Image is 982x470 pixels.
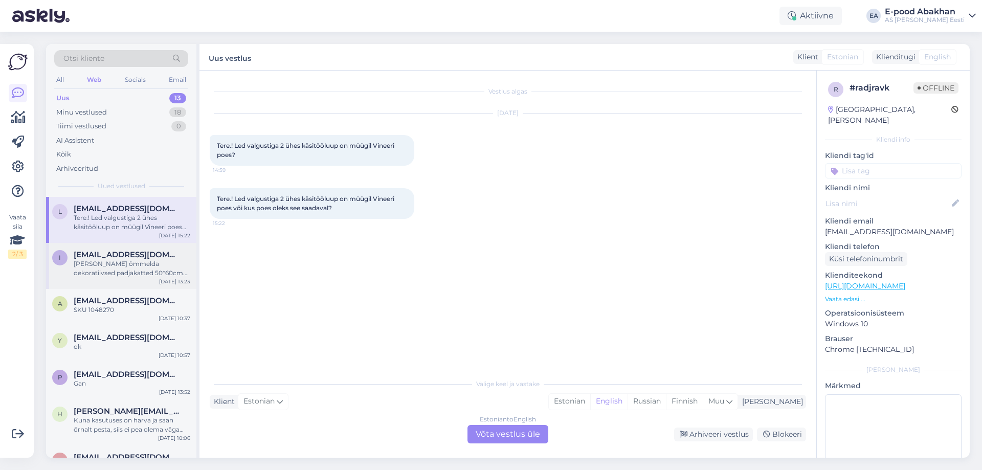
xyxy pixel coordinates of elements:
[58,337,62,344] span: y
[243,396,275,407] span: Estonian
[74,379,190,388] div: Gan
[825,319,962,329] p: Windows 10
[74,370,180,379] span: paula20816paula@gmail.com
[74,407,180,416] span: helen.kustavus@gmail.com
[825,344,962,355] p: Chrome [TECHNICAL_ID]
[169,93,186,103] div: 13
[825,227,962,237] p: [EMAIL_ADDRESS][DOMAIN_NAME]
[708,396,724,406] span: Muu
[74,333,180,342] span: y77@list.ru
[210,87,806,96] div: Vestlus algas
[825,216,962,227] p: Kliendi email
[825,241,962,252] p: Kliendi telefon
[8,250,27,259] div: 2 / 3
[74,296,180,305] span: atdk.fb@gmail.com
[217,195,396,212] span: Tere.! Led valgustiga 2 ühes käsitööluup on müügil Vineeri poes või kus poes oleks see saadaval?
[123,73,148,86] div: Socials
[159,388,190,396] div: [DATE] 13:52
[74,259,190,278] div: [PERSON_NAME] õmmelda dekoratiivsed padjakatted 50*60cm. Millist lukku soovitate?
[59,254,61,261] span: i
[85,73,103,86] div: Web
[825,270,962,281] p: Klienditeekond
[213,166,251,174] span: 14:59
[159,232,190,239] div: [DATE] 15:22
[56,93,70,103] div: Uus
[169,107,186,118] div: 18
[825,308,962,319] p: Operatsioonisüsteem
[56,107,107,118] div: Minu vestlused
[63,53,104,64] span: Otsi kliente
[56,149,71,160] div: Kõik
[159,315,190,322] div: [DATE] 10:37
[885,8,976,24] a: E-pood AbakhanAS [PERSON_NAME] Eesti
[827,52,858,62] span: Estonian
[159,278,190,285] div: [DATE] 13:23
[549,394,590,409] div: Estonian
[872,52,916,62] div: Klienditugi
[56,136,94,146] div: AI Assistent
[467,425,548,443] div: Võta vestlus üle
[158,434,190,442] div: [DATE] 10:06
[159,351,190,359] div: [DATE] 10:57
[58,456,62,464] span: k
[74,204,180,213] span: llepp85@gmail.com
[210,396,235,407] div: Klient
[480,415,536,424] div: Estonian to English
[885,8,965,16] div: E-pood Abakhan
[8,213,27,259] div: Vaata siia
[825,135,962,144] div: Kliendi info
[866,9,881,23] div: EA
[628,394,666,409] div: Russian
[590,394,628,409] div: English
[74,250,180,259] span: inga.talts@mail.ee
[56,121,106,131] div: Tiimi vestlused
[209,50,251,64] label: Uus vestlus
[74,305,190,315] div: SKU 1048270
[58,300,62,307] span: a
[167,73,188,86] div: Email
[779,7,842,25] div: Aktiivne
[56,164,98,174] div: Arhiveeritud
[825,183,962,193] p: Kliendi nimi
[757,428,806,441] div: Blokeeri
[54,73,66,86] div: All
[825,295,962,304] p: Vaata edasi ...
[171,121,186,131] div: 0
[825,381,962,391] p: Märkmed
[8,52,28,72] img: Askly Logo
[666,394,703,409] div: Finnish
[58,373,62,381] span: p
[924,52,951,62] span: English
[825,333,962,344] p: Brauser
[213,219,251,227] span: 15:22
[74,453,180,462] span: katliank@gmail.com
[825,150,962,161] p: Kliendi tag'id
[210,379,806,389] div: Valige keel ja vastake
[885,16,965,24] div: AS [PERSON_NAME] Eesti
[98,182,145,191] span: Uued vestlused
[57,410,62,418] span: h
[825,365,962,374] div: [PERSON_NAME]
[74,342,190,351] div: ok
[850,82,913,94] div: # radjravk
[825,198,950,209] input: Lisa nimi
[674,428,753,441] div: Arhiveeri vestlus
[793,52,818,62] div: Klient
[825,281,905,290] a: [URL][DOMAIN_NAME]
[74,416,190,434] div: Kuna kasutuses on harva ja saan õrnalt pesta, siis ei pea olema väga tugev kangas nagu enamik voo...
[738,396,803,407] div: [PERSON_NAME]
[825,252,907,266] div: Küsi telefoninumbrit
[58,208,62,215] span: l
[913,82,958,94] span: Offline
[74,213,190,232] div: Tere.! Led valgustiga 2 ühes käsitööluup on müügil Vineeri poes või kus poes oleks see saadaval?
[834,85,838,93] span: r
[825,163,962,178] input: Lisa tag
[217,142,396,159] span: Tere.! Led valgustiga 2 ühes käsitööluup on müügil Vineeri poes?
[210,108,806,118] div: [DATE]
[828,104,951,126] div: [GEOGRAPHIC_DATA], [PERSON_NAME]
